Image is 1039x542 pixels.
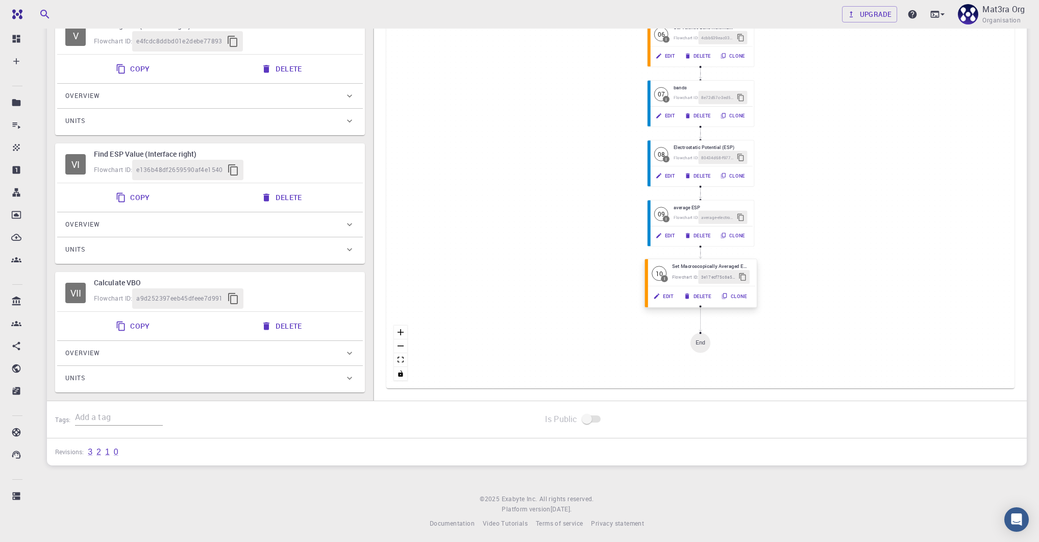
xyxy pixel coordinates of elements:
div: VI [65,154,86,175]
span: Overview [65,345,100,361]
span: 3e17ecf75c8a5105d455b8f4 [701,274,736,281]
span: a9d252397eeb45dfeee7d991 [136,293,223,304]
div: 07 [654,87,668,101]
a: Privacy statement [591,519,644,529]
span: Privacy statement [591,519,644,527]
button: Delete [680,50,716,63]
div: Overview [57,84,363,108]
span: Flowchart ID: [674,35,699,40]
div: 07IbandsFlowchart ID:8e72d57c-3ed5-4425-ae23-1e1c2fe7c8bfEditDeleteClone [647,80,754,127]
div: 06ISet Valence Band MaximumFlowchart ID:4cbb639eac037825d7f477a1EditDeleteClone [647,20,754,67]
button: Delete [255,187,310,208]
div: V [65,26,86,46]
span: Units [65,241,85,258]
span: Idle [654,207,668,220]
span: Idle [654,87,668,101]
p: Mat3ra Org [982,3,1025,15]
a: 1 [105,448,110,457]
span: Exabyte Inc. [502,495,537,503]
button: Clone [716,109,750,122]
button: Clone [716,229,750,242]
button: Delete [255,316,310,336]
h6: Electrostatic Potential (ESP) [674,143,748,151]
button: Delete [680,229,716,242]
button: fit view [394,353,407,367]
a: [DATE]. [551,504,572,514]
button: Upgrade [842,6,898,22]
span: Idle [652,266,666,281]
button: Copy [110,187,158,208]
span: Support [21,7,58,16]
h6: Find ESP Value (Interface right) [94,149,355,160]
div: I [665,157,666,161]
button: toggle interactivity [394,367,407,381]
a: Terms of service [536,519,583,529]
div: End [696,340,705,346]
div: Open Intercom Messenger [1004,507,1029,532]
span: Organisation [982,15,1021,26]
button: Clone [716,50,750,63]
h6: average ESP [674,204,748,211]
span: Documentation [430,519,475,527]
span: © 2025 [480,494,501,504]
span: Units [65,113,85,129]
div: VII [65,283,86,303]
span: All rights reserved. [539,494,594,504]
span: Idle [65,154,86,175]
span: 80434d68-f977-4c75-984b-a7c29fb76953 [701,154,734,161]
div: I [665,97,666,101]
button: Edit [649,289,679,303]
span: average-electrostatic-potential [701,214,734,221]
span: Flowchart ID: [674,155,699,160]
div: Units [57,366,363,390]
span: e4fcdc8ddbd01e2debe77893 [136,36,222,46]
a: Exabyte Inc. [502,494,537,504]
div: End [690,333,710,353]
span: Idle [65,283,86,303]
div: 09Iaverage ESPFlowchart ID:average-electrostatic-potentialEditDeleteClone [647,200,754,247]
button: Clone [716,169,750,182]
h6: Tags: [55,410,75,425]
button: Delete [680,109,716,122]
button: Edit [652,50,680,63]
a: 0 [114,448,118,457]
button: Edit [652,169,680,182]
span: 8e72d57c-3ed5-4425-ae23-1e1c2fe7c8bf [701,94,734,101]
div: Units [57,237,363,262]
div: I [664,277,665,281]
div: 10ISet Macroscopically Averaged ESP DataFlowchart ID:3e17ecf75c8a5105d455b8f4EditDeleteClone [647,260,754,306]
button: zoom in [394,326,407,339]
a: 3 [88,448,92,457]
span: Flowchart ID: [94,165,132,174]
button: Clone [717,289,753,303]
span: Terms of service [536,519,583,527]
button: Delete [679,289,717,303]
button: Delete [680,169,716,182]
h6: Set Macroscopically Averaged ESP Data [672,262,750,270]
span: Overview [65,88,100,104]
span: Overview [65,216,100,233]
div: Overview [57,212,363,237]
div: Units [57,109,363,133]
span: 4cbb639eac037825d7f477a1 [701,35,734,41]
a: 2 [96,448,101,457]
span: Flowchart ID: [672,274,698,280]
span: [DATE] . [551,505,572,513]
span: Video Tutorials [483,519,528,527]
button: Edit [652,229,680,242]
div: 06 [654,27,668,41]
div: 09 [654,207,668,220]
span: Flowchart ID: [674,215,699,220]
span: Flowchart ID: [94,294,132,302]
span: Idle [654,27,668,41]
span: Idle [65,26,86,46]
button: Edit [652,109,680,122]
div: 08 [654,147,668,161]
span: Flowchart ID: [674,95,699,100]
input: Add a tag [75,409,163,426]
span: Idle [654,147,668,161]
img: Mat3ra Org [958,4,978,24]
div: I [665,37,666,41]
a: Documentation [430,519,475,529]
span: Units [65,370,85,386]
